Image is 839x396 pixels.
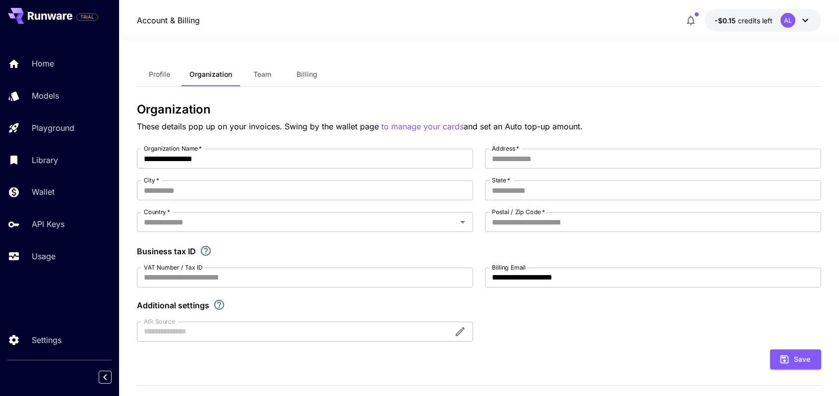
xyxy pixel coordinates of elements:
[77,13,98,21] span: TRIAL
[32,218,64,230] p: API Keys
[780,13,795,28] div: AL
[200,245,212,257] svg: If you are a business tax registrant, please enter your business tax ID here.
[213,299,225,311] svg: Explore additional customization settings
[381,120,464,133] button: to manage your cards
[137,14,200,26] a: Account & Billing
[32,334,61,346] p: Settings
[32,57,54,69] p: Home
[456,215,470,229] button: Open
[137,103,821,116] h3: Organization
[492,144,519,153] label: Address
[137,299,209,311] p: Additional settings
[715,16,738,25] span: -$0.15
[144,144,202,153] label: Organization Name
[492,263,526,272] label: Billing Email
[253,70,271,79] span: Team
[106,368,119,386] div: Collapse sidebar
[99,371,112,384] button: Collapse sidebar
[464,121,583,131] span: and set an Auto top-up amount.
[144,263,203,272] label: VAT Number / Tax ID
[715,15,773,26] div: -$0.1476
[32,90,59,102] p: Models
[770,349,821,370] button: Save
[144,176,159,184] label: City
[705,9,821,32] button: -$0.1476AL
[137,121,381,131] span: These details pop up on your invoices. Swing by the wallet page
[144,208,170,216] label: Country
[32,186,55,198] p: Wallet
[738,16,773,25] span: credits left
[32,154,58,166] p: Library
[492,208,545,216] label: Postal / Zip Code
[149,70,170,79] span: Profile
[137,245,196,257] p: Business tax ID
[492,176,510,184] label: State
[76,11,98,23] span: Add your payment card to enable full platform functionality.
[144,317,175,326] label: AIR Source
[297,70,317,79] span: Billing
[189,70,232,79] span: Organization
[32,250,56,262] p: Usage
[32,122,74,134] p: Playground
[137,14,200,26] nav: breadcrumb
